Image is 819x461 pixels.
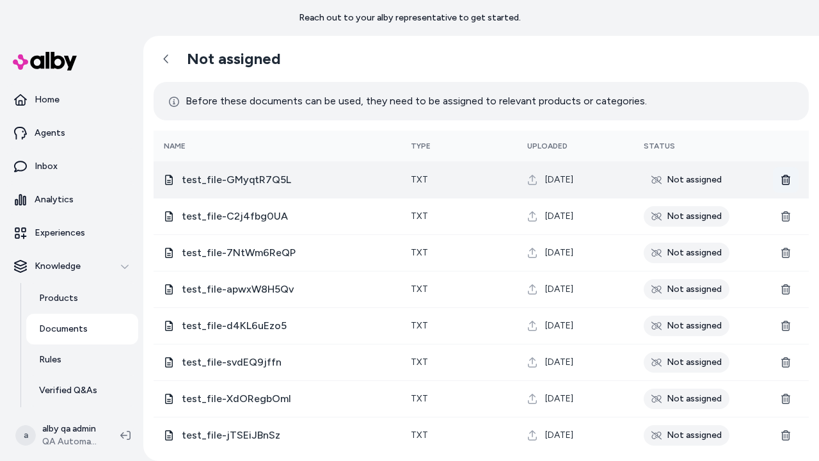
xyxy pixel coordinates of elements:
[26,375,138,406] a: Verified Q&As
[644,142,675,150] span: Status
[35,127,65,140] p: Agents
[644,243,729,263] div: Not assigned
[182,318,390,334] span: test_file-d4KL6uEzo5
[299,12,521,24] p: Reach out to your alby representative to get started.
[26,344,138,375] a: Rules
[411,142,431,150] span: Type
[5,218,138,248] a: Experiences
[411,211,428,222] span: txt
[169,92,647,110] p: Before these documents can be used, they need to be assigned to relevant products or categories.
[545,247,573,259] span: [DATE]
[164,391,390,407] div: test_file-XdORegbOml.txt
[164,318,390,334] div: test_file-d4KL6uEzo5.txt
[164,172,390,188] div: test_file-GMyqtR7Q5L.txt
[164,282,390,297] div: test_file-apwxW8H5Qv.txt
[644,316,729,336] div: Not assigned
[411,174,428,185] span: txt
[545,392,573,405] span: [DATE]
[182,282,390,297] span: test_file-apwxW8H5Qv
[164,428,390,443] div: test_file-jTSEiJBnSz.txt
[545,283,573,296] span: [DATE]
[545,429,573,442] span: [DATE]
[545,174,573,186] span: [DATE]
[5,85,138,115] a: Home
[164,245,390,261] div: test_file-7NtWm6ReQP.txt
[13,52,77,70] img: alby Logo
[5,184,138,215] a: Analytics
[644,389,729,409] div: Not assigned
[644,170,729,190] div: Not assigned
[5,118,138,149] a: Agents
[644,206,729,227] div: Not assigned
[182,391,390,407] span: test_file-XdORegbOml
[182,355,390,370] span: test_file-svdEQ9jffn
[527,142,568,150] span: Uploaded
[35,227,85,239] p: Experiences
[26,314,138,344] a: Documents
[42,435,100,448] span: QA Automation 1
[42,423,100,435] p: alby qa admin
[26,283,138,314] a: Products
[411,320,428,331] span: txt
[411,284,428,295] span: txt
[39,384,97,397] p: Verified Q&As
[182,209,390,224] span: test_file-C2j4fbg0UA
[411,247,428,258] span: txt
[182,428,390,443] span: test_file-jTSEiJBnSz
[35,160,58,173] p: Inbox
[39,353,61,366] p: Rules
[411,393,428,404] span: txt
[35,93,60,106] p: Home
[182,172,390,188] span: test_file-GMyqtR7Q5L
[644,425,729,446] div: Not assigned
[545,210,573,223] span: [DATE]
[5,151,138,182] a: Inbox
[39,323,88,336] p: Documents
[182,245,390,261] span: test_file-7NtWm6ReQP
[411,430,428,441] span: txt
[5,251,138,282] button: Knowledge
[164,355,390,370] div: test_file-svdEQ9jffn.txt
[164,209,390,224] div: test_file-C2j4fbg0UA.txt
[644,279,729,300] div: Not assigned
[164,141,260,151] div: Name
[35,193,74,206] p: Analytics
[39,292,78,305] p: Products
[15,425,36,446] span: a
[545,319,573,332] span: [DATE]
[545,356,573,369] span: [DATE]
[8,415,110,456] button: aalby qa adminQA Automation 1
[411,357,428,368] span: txt
[35,260,81,273] p: Knowledge
[187,49,281,69] h2: Not assigned
[644,352,729,373] div: Not assigned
